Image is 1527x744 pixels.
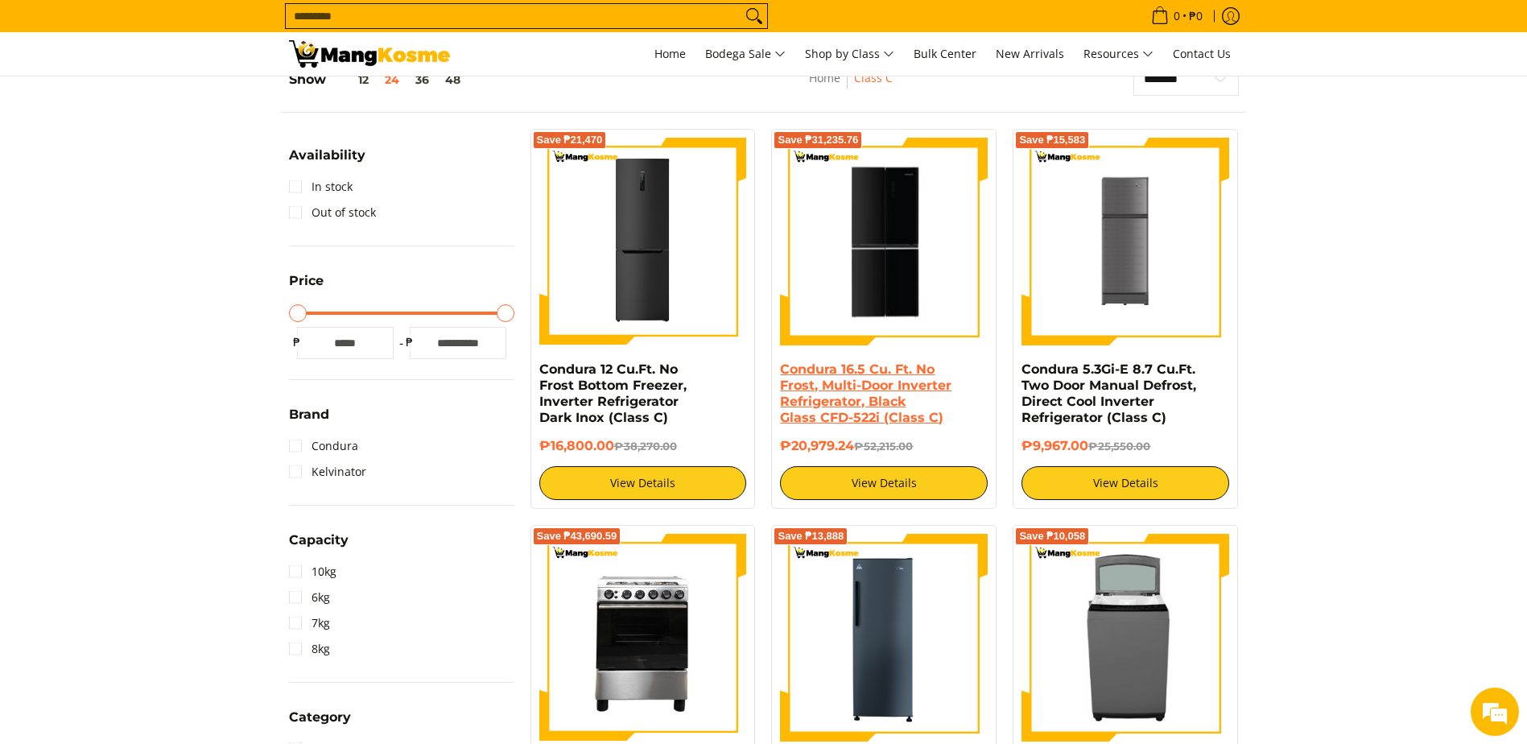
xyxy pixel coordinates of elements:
span: Contact Us [1173,46,1231,61]
span: Save ₱10,058 [1019,531,1085,541]
button: 24 [377,73,407,86]
img: Condura 5.3Gi-E 8.7 Cu.Ft. Two Door Manual Defrost, Direct Cool Inverter Refrigerator (Class C) [1021,138,1229,344]
span: Bulk Center [914,46,976,61]
span: ₱ [289,334,305,350]
button: Search [741,4,767,28]
button: 12 [326,73,377,86]
summary: Open [289,149,365,174]
a: Class C [854,70,893,85]
del: ₱38,270.00 [614,440,677,453]
span: Price [289,275,324,287]
a: Condura 16.5 Cu. Ft. No Frost, Multi-Door Inverter Refrigerator, Black Glass CFD-522i (Class C) [780,362,951,425]
a: Condura 5.3Gi-E 8.7 Cu.Ft. Two Door Manual Defrost, Direct Cool Inverter Refrigerator (Class C) [1021,362,1196,425]
span: Resources [1083,44,1154,64]
a: 6kg [289,585,330,610]
span: New Arrivals [996,46,1064,61]
summary: Open [289,275,324,300]
h5: Show [289,72,468,88]
summary: Open [289,534,349,559]
span: ₱ [402,334,418,350]
a: Bulk Center [906,32,984,76]
button: 48 [437,73,468,86]
del: ₱25,550.00 [1088,440,1150,453]
a: Out of stock [289,200,376,225]
a: In stock [289,174,353,200]
h6: ₱16,800.00 [539,438,747,454]
a: View Details [1021,466,1229,500]
a: New Arrivals [988,32,1072,76]
a: Shop by Class [797,32,902,76]
a: Resources [1075,32,1162,76]
button: 36 [407,73,437,86]
span: Category [289,711,351,724]
a: Kelvinator [289,459,366,485]
a: 7kg [289,610,330,636]
span: Availability [289,149,365,162]
h6: ₱20,979.24 [780,438,988,454]
img: Condura 60 CM, 4Z Induction, Free Standing Gas Range CFC604CM (Class C) [539,534,747,742]
img: condura-no-frost-inverter-bottom-freezer-refrigerator-9-cubic-feet-class-c-mang-kosme [539,138,747,345]
span: Home [654,46,686,61]
span: Brand [289,408,329,421]
span: Shop by Class [805,44,894,64]
img: Condura 7.0 Cu. Ft. Upright Freezer Inverter Refrigerator, Iron Gray CUF700MNi (Class C) [780,534,988,742]
a: View Details [539,466,747,500]
span: Bodega Sale [705,44,786,64]
a: 10kg [289,559,336,585]
span: 0 [1171,10,1182,22]
summary: Open [289,711,351,736]
span: • [1146,7,1207,25]
img: Condura 16.5 Cu. Ft. No Frost, Multi-Door Inverter Refrigerator, Black Glass CFD-522i (Class C) [780,140,988,343]
summary: Open [289,408,329,433]
del: ₱52,215.00 [854,440,913,453]
a: Contact Us [1165,32,1239,76]
h6: ₱9,967.00 [1021,438,1229,454]
img: condura-7.5kg-fully-automatic-top-load-inverter-washing-machine-class-a-full-view-mang-kosme [1030,534,1221,742]
img: Class C Home &amp; Business Appliances: Up to 70% Off l Mang Kosme [289,40,450,68]
span: Save ₱31,235.76 [778,135,858,145]
nav: Breadcrumbs [714,68,988,105]
nav: Main Menu [466,32,1239,76]
span: Capacity [289,534,349,547]
span: Save ₱21,470 [537,135,603,145]
span: ₱0 [1187,10,1205,22]
a: Home [646,32,694,76]
a: Condura [289,433,358,459]
a: Home [809,70,840,85]
a: View Details [780,466,988,500]
span: Save ₱43,690.59 [537,531,617,541]
span: Save ₱15,583 [1019,135,1085,145]
a: 8kg [289,636,330,662]
span: Save ₱13,888 [778,531,844,541]
a: Bodega Sale [697,32,794,76]
a: Condura 12 Cu.Ft. No Frost Bottom Freezer, Inverter Refrigerator Dark Inox (Class C) [539,362,687,425]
